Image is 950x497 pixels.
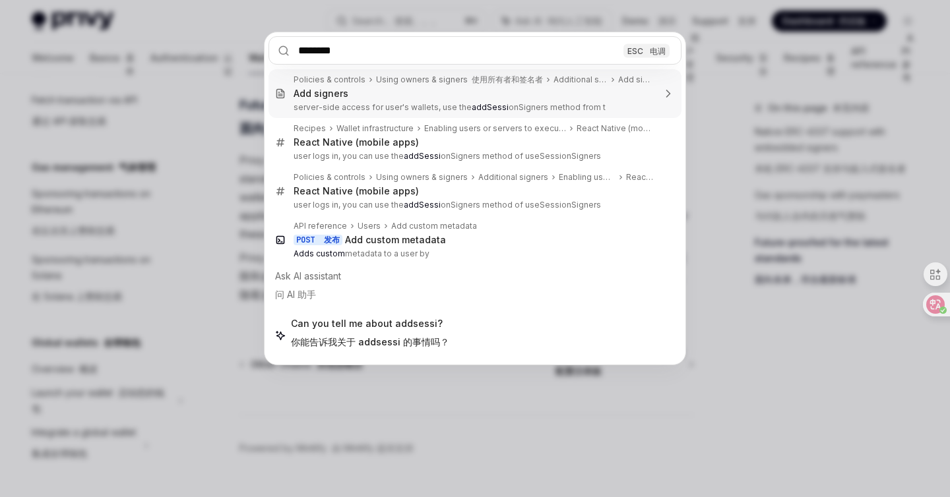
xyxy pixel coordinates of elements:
[294,136,419,148] div: React Native (mobile apps)
[424,123,566,134] div: Enabling users or servers to execute transactions
[291,336,449,347] font: 你能告诉我关于 addsessi 的事情吗？
[294,151,654,161] p: user logs in, you can use the onSigners method of useSessionSigners
[358,221,381,231] div: Users
[324,235,340,245] font: 发布
[294,235,342,245] div: POST
[404,151,441,161] b: addSessi
[294,221,347,231] div: API reference
[294,88,348,100] div: Add signers
[275,289,316,300] font: 问 AI 助手
[391,221,477,231] div: Add custom metadata
[626,172,654,183] div: React Native (mobile apps)
[294,123,326,134] div: Recipes
[294,248,345,258] b: Adds custom
[478,172,548,183] div: Additional signers
[559,172,616,183] div: Enabling users or servers to execute transactions
[336,123,414,134] div: Wallet infrastructure
[554,74,608,85] div: Additional signers
[650,45,666,55] font: 电调
[472,74,543,84] font: 使用所有者和签名者
[291,317,449,354] span: Can you tell me about addsessi?
[472,102,509,112] b: addSessi
[294,248,654,259] p: metadata to a user by
[623,44,670,57] div: ESC
[294,74,365,85] div: Policies & controls
[294,200,654,210] p: user logs in, you can use the onSigners method of useSessionSigners
[294,172,365,183] div: Policies & controls
[376,74,543,85] div: Using owners & signers
[294,102,654,113] p: server-side access for user's wallets, use the onSigners method from t
[618,74,654,85] div: Add signers
[269,264,681,312] div: Ask AI assistant
[294,185,419,197] div: React Native (mobile apps)
[345,234,446,246] div: Add custom metadata
[376,172,468,183] div: Using owners & signers
[404,200,441,210] b: addSessi
[577,123,654,134] div: React Native (mobile apps)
